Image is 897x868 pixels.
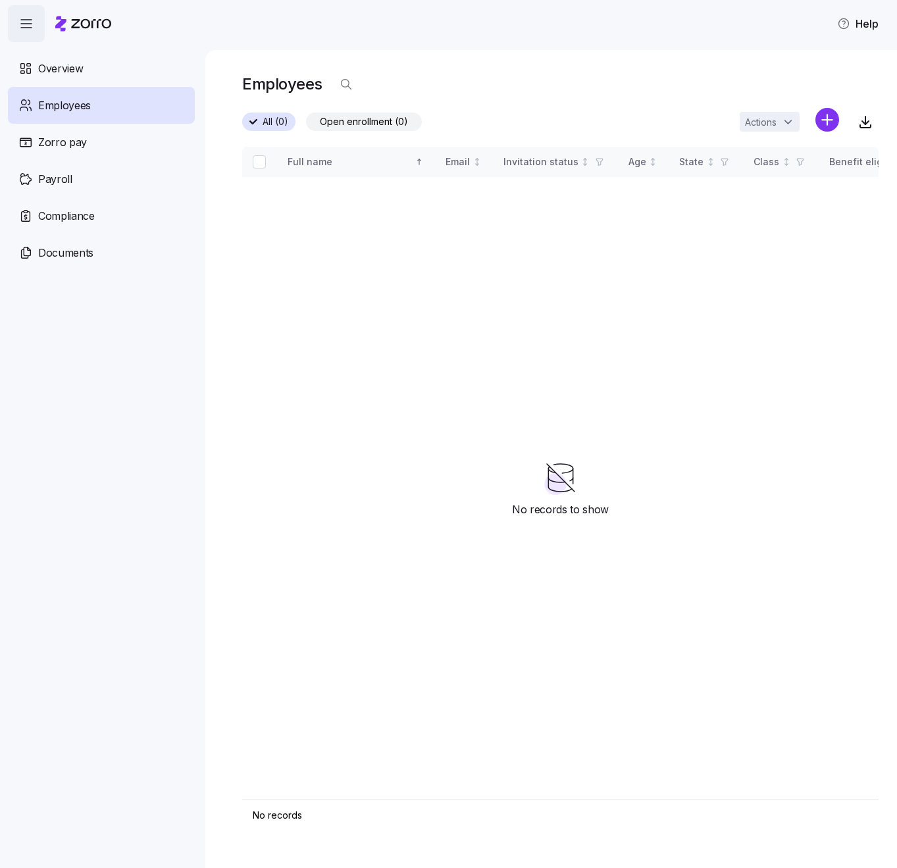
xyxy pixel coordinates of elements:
[827,11,889,37] button: Help
[743,147,819,177] th: ClassNot sorted
[253,809,868,822] div: No records
[740,112,800,132] button: Actions
[38,171,72,188] span: Payroll
[415,157,424,166] div: Sorted ascending
[8,161,195,197] a: Payroll
[38,61,83,77] span: Overview
[277,147,435,177] th: Full nameSorted ascending
[473,157,482,166] div: Not sorted
[754,155,779,169] div: Class
[618,147,669,177] th: AgeNot sorted
[288,155,413,169] div: Full name
[782,157,791,166] div: Not sorted
[263,113,288,130] span: All (0)
[38,208,95,224] span: Compliance
[815,108,839,132] svg: add icon
[706,157,715,166] div: Not sorted
[38,245,93,261] span: Documents
[8,234,195,271] a: Documents
[242,74,322,94] h1: Employees
[435,147,493,177] th: EmailNot sorted
[320,113,408,130] span: Open enrollment (0)
[8,50,195,87] a: Overview
[8,124,195,161] a: Zorro pay
[8,87,195,124] a: Employees
[503,155,578,169] div: Invitation status
[253,155,266,168] input: Select all records
[837,16,879,32] span: Help
[679,155,704,169] div: State
[446,155,470,169] div: Email
[493,147,618,177] th: Invitation statusNot sorted
[669,147,743,177] th: StateNot sorted
[745,118,777,127] span: Actions
[38,97,91,114] span: Employees
[512,501,609,518] span: No records to show
[8,197,195,234] a: Compliance
[38,134,87,151] span: Zorro pay
[628,155,646,169] div: Age
[580,157,590,166] div: Not sorted
[648,157,657,166] div: Not sorted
